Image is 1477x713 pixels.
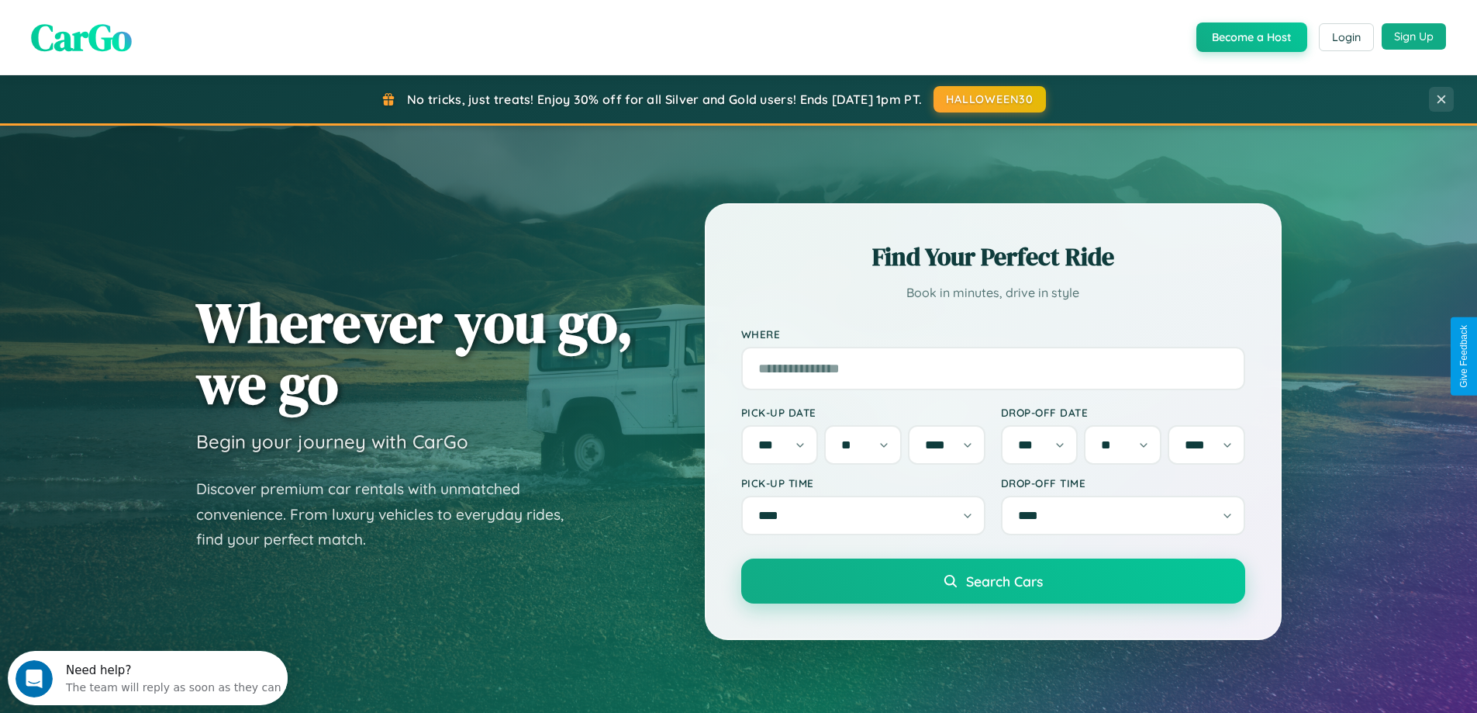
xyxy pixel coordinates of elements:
[196,292,633,414] h1: Wherever you go, we go
[1382,23,1446,50] button: Sign Up
[31,12,132,63] span: CarGo
[58,13,274,26] div: Need help?
[1458,325,1469,388] div: Give Feedback
[741,327,1245,341] label: Where
[741,282,1245,304] p: Book in minutes, drive in style
[8,651,288,705] iframe: Intercom live chat discovery launcher
[741,476,985,490] label: Pick-up Time
[741,240,1245,274] h2: Find Your Perfect Ride
[966,573,1043,590] span: Search Cars
[16,660,53,697] iframe: Intercom live chat
[407,92,922,107] span: No tricks, just treats! Enjoy 30% off for all Silver and Gold users! Ends [DATE] 1pm PT.
[1001,476,1245,490] label: Drop-off Time
[741,406,985,419] label: Pick-up Date
[196,430,468,453] h3: Begin your journey with CarGo
[196,476,584,552] p: Discover premium car rentals with unmatched convenience. From luxury vehicles to everyday rides, ...
[933,86,1046,112] button: HALLOWEEN30
[6,6,288,49] div: Open Intercom Messenger
[1001,406,1245,419] label: Drop-off Date
[1319,23,1374,51] button: Login
[741,559,1245,604] button: Search Cars
[58,26,274,42] div: The team will reply as soon as they can
[1196,22,1307,52] button: Become a Host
